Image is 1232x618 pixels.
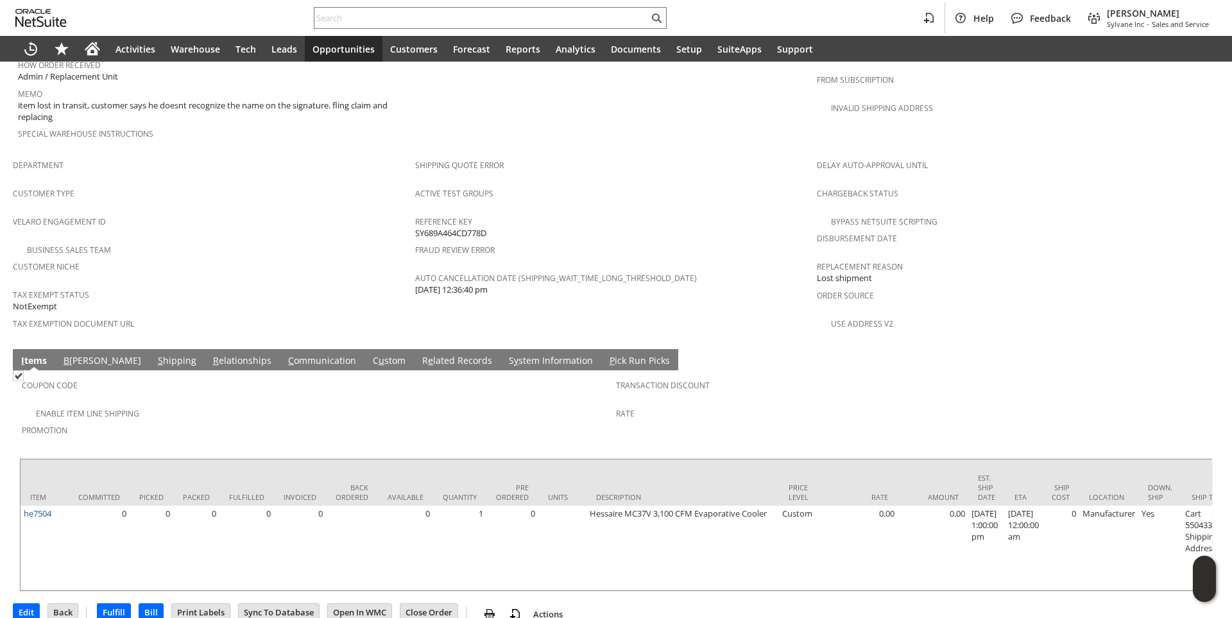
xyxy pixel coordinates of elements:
a: Bypass NetSuite Scripting [831,216,937,227]
span: Sylvane Inc [1107,19,1144,29]
span: Customers [390,43,438,55]
a: Invalid Shipping Address [831,103,933,114]
a: Leads [264,36,305,62]
div: Fulfilled [229,492,264,502]
span: SY689A464CD778D [415,227,486,239]
div: Price Level [789,483,817,502]
div: Ship Cost [1052,483,1070,502]
td: Yes [1138,506,1182,590]
a: Enable Item Line Shipping [36,408,139,419]
a: Rate [616,408,635,419]
span: S [158,354,163,366]
span: Reports [506,43,540,55]
div: Quantity [443,492,477,502]
span: Activities [116,43,155,55]
div: ETA [1014,492,1032,502]
span: Tech [235,43,256,55]
a: Customer Type [13,188,74,199]
div: Available [388,492,424,502]
span: e [428,354,433,366]
a: Related Records [419,354,495,368]
a: Coupon Code [22,380,78,391]
div: Pre Ordered [496,483,529,502]
span: Forecast [453,43,490,55]
td: Hessaire MC37V 3,100 CFM Evaporative Cooler [586,506,779,590]
span: P [610,354,615,366]
a: Fraud Review Error [415,245,495,255]
a: Auto Cancellation Date (shipping_wait_time_long_threshold_date) [415,273,697,284]
a: Disbursement Date [817,233,897,244]
span: [PERSON_NAME] [1107,7,1209,19]
div: Ship To [1192,492,1220,502]
a: Department [13,160,64,171]
a: Documents [603,36,669,62]
span: R [213,354,219,366]
td: 0.00 [898,506,968,590]
div: Location [1089,492,1129,502]
a: Unrolled view on [1196,352,1211,367]
a: Warehouse [163,36,228,62]
span: Support [777,43,813,55]
td: [DATE] 12:00:00 am [1005,506,1042,590]
a: Shipping Quote Error [415,160,504,171]
a: Activities [108,36,163,62]
a: Active Test Groups [415,188,493,199]
a: How Order Received [18,60,101,71]
a: B[PERSON_NAME] [60,354,144,368]
td: 0 [1042,506,1079,590]
span: u [379,354,384,366]
a: Relationships [210,354,275,368]
div: Packed [183,492,210,502]
div: Units [548,492,577,502]
div: Rate [837,492,888,502]
svg: Search [649,10,664,26]
a: Setup [669,36,710,62]
td: 0 [219,506,274,590]
span: I [21,354,24,366]
td: 0 [378,506,433,590]
td: [DATE] 1:00:00 pm [968,506,1005,590]
a: Home [77,36,108,62]
a: Items [18,354,50,368]
td: 0.00 [827,506,898,590]
a: Velaro Engagement ID [13,216,106,227]
a: Reports [498,36,548,62]
a: Recent Records [15,36,46,62]
a: From Subscription [817,74,894,85]
td: 0 [173,506,219,590]
td: 0 [69,506,130,590]
iframe: Click here to launch Oracle Guided Learning Help Panel [1193,556,1216,602]
td: 1 [433,506,486,590]
svg: logo [15,9,67,27]
td: 0 [274,506,326,590]
span: item lost in transit, customer says he doesnt recognize the name on the signature. fling claim an... [18,99,409,123]
span: Warehouse [171,43,220,55]
a: Analytics [548,36,603,62]
img: Checked [13,370,24,381]
div: Item [30,492,59,502]
a: Forecast [445,36,498,62]
span: B [64,354,69,366]
span: Opportunities [312,43,375,55]
a: Communication [285,354,359,368]
span: Analytics [556,43,595,55]
span: y [514,354,518,366]
a: Customer Niche [13,261,80,272]
span: Feedback [1030,12,1071,24]
a: Support [769,36,821,62]
span: Setup [676,43,702,55]
span: Sales and Service [1152,19,1209,29]
span: Help [973,12,994,24]
a: Chargeback Status [817,188,898,199]
a: Opportunities [305,36,382,62]
div: Est. Ship Date [978,473,995,502]
svg: Shortcuts [54,41,69,56]
div: Committed [78,492,120,502]
svg: Recent Records [23,41,38,56]
a: Tech [228,36,264,62]
a: Pick Run Picks [606,354,673,368]
span: C [288,354,294,366]
td: Custom [779,506,827,590]
svg: Home [85,41,100,56]
a: Special Warehouse Instructions [18,128,153,139]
